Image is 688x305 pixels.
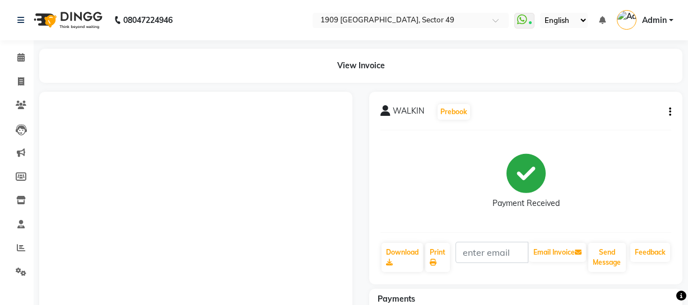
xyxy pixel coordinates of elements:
[29,4,105,36] img: logo
[425,243,450,272] a: Print
[382,243,423,272] a: Download
[393,105,424,121] span: WALKIN
[438,104,470,120] button: Prebook
[630,243,670,262] a: Feedback
[492,198,560,209] div: Payment Received
[39,49,682,83] div: View Invoice
[455,242,528,263] input: enter email
[588,243,626,272] button: Send Message
[123,4,173,36] b: 08047224946
[378,294,415,304] span: Payments
[617,10,636,30] img: Admin
[642,15,667,26] span: Admin
[529,243,586,262] button: Email Invoice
